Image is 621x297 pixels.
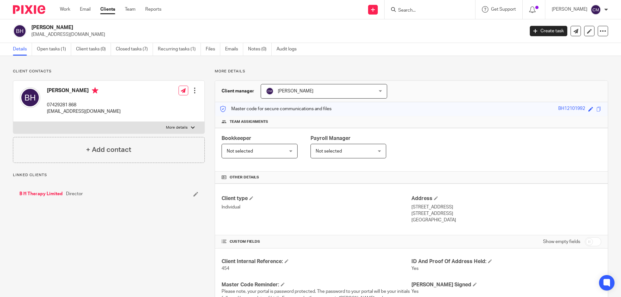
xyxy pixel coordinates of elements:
[13,24,27,38] img: svg%3E
[86,145,131,155] h4: + Add contact
[158,43,201,56] a: Recurring tasks (1)
[411,210,601,217] p: [STREET_ADDRESS]
[47,102,121,108] p: 07429281 868
[20,87,40,108] img: svg%3E
[47,87,121,95] h4: [PERSON_NAME]
[166,125,188,130] p: More details
[230,175,259,180] span: Other details
[19,191,63,197] a: B H Therapy Limited
[225,43,243,56] a: Emails
[222,204,411,210] p: Individual
[411,204,601,210] p: [STREET_ADDRESS]
[66,191,83,197] span: Director
[558,105,585,113] div: BH12101992
[145,6,161,13] a: Reports
[222,88,254,94] h3: Client manager
[227,149,253,154] span: Not selected
[230,119,268,124] span: Team assignments
[411,217,601,223] p: [GEOGRAPHIC_DATA]
[13,43,32,56] a: Details
[266,87,274,95] img: svg%3E
[278,89,313,93] span: [PERSON_NAME]
[277,43,301,56] a: Audit logs
[13,69,205,74] p: Client contacts
[47,108,121,115] p: [EMAIL_ADDRESS][DOMAIN_NAME]
[411,289,419,294] span: Yes
[222,258,411,265] h4: Client Internal Reference:
[543,239,580,245] label: Show empty fields
[411,281,601,288] h4: [PERSON_NAME] Signed
[398,8,456,14] input: Search
[31,31,520,38] p: [EMAIL_ADDRESS][DOMAIN_NAME]
[222,195,411,202] h4: Client type
[248,43,272,56] a: Notes (0)
[530,26,567,36] a: Create task
[222,239,411,244] h4: CUSTOM FIELDS
[411,258,601,265] h4: ID And Proof Of Address Held:
[222,266,229,271] span: 454
[206,43,220,56] a: Files
[80,6,91,13] a: Email
[222,136,251,141] span: Bookkeeper
[116,43,153,56] a: Closed tasks (7)
[100,6,115,13] a: Clients
[222,281,411,288] h4: Master Code Reminder:
[92,87,98,94] i: Primary
[60,6,70,13] a: Work
[411,266,419,271] span: Yes
[215,69,608,74] p: More details
[316,149,342,154] span: Not selected
[220,106,332,112] p: Master code for secure communications and files
[411,195,601,202] h4: Address
[31,24,422,31] h2: [PERSON_NAME]
[125,6,136,13] a: Team
[310,136,351,141] span: Payroll Manager
[491,7,516,12] span: Get Support
[591,5,601,15] img: svg%3E
[76,43,111,56] a: Client tasks (0)
[13,173,205,178] p: Linked clients
[13,5,45,14] img: Pixie
[37,43,71,56] a: Open tasks (1)
[552,6,587,13] p: [PERSON_NAME]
